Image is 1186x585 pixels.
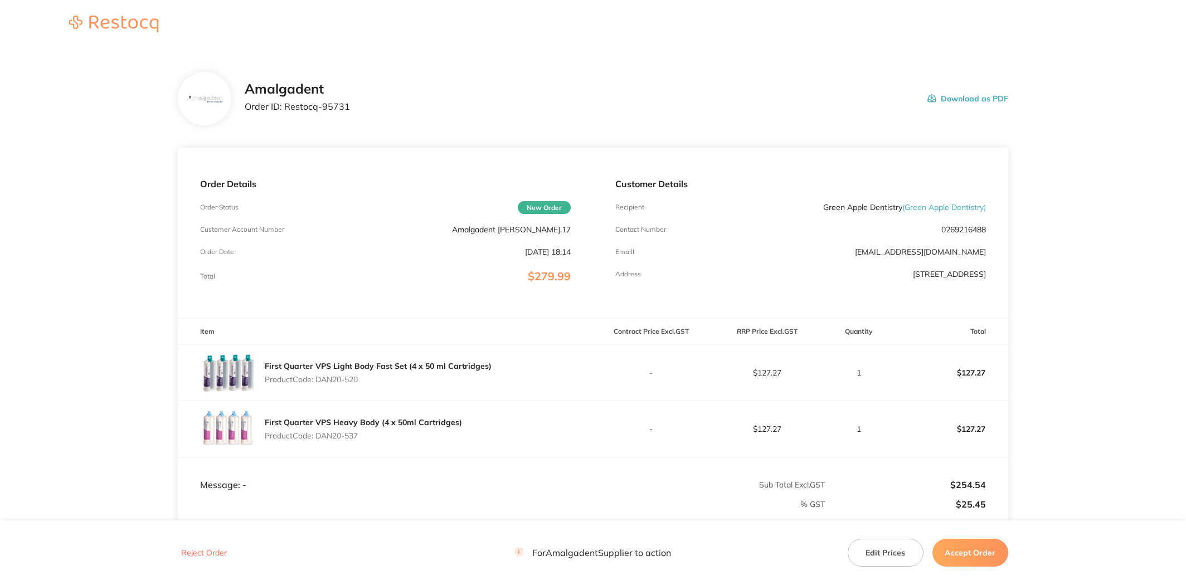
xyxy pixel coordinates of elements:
[615,248,634,256] p: Emaill
[848,539,923,567] button: Edit Prices
[594,368,709,377] p: -
[892,319,1008,345] th: Total
[932,539,1008,567] button: Accept Order
[709,319,826,345] th: RRP Price Excl. GST
[710,425,825,433] p: $127.27
[594,480,825,489] p: Sub Total Excl. GST
[245,101,350,111] p: Order ID: Restocq- 95731
[518,201,571,214] span: New Order
[58,16,169,34] a: Restocq logo
[245,81,350,97] h2: Amalgadent
[594,425,709,433] p: -
[525,247,571,256] p: [DATE] 18:14
[452,225,571,234] p: Amalgadent [PERSON_NAME].17
[528,269,571,283] span: $279.99
[825,319,892,345] th: Quantity
[826,425,891,433] p: 1
[200,179,571,189] p: Order Details
[265,361,492,371] a: First Quarter VPS Light Body Fast Set (4 x 50 ml Cartridges)
[178,500,825,509] p: % GST
[913,270,986,279] p: [STREET_ADDRESS]
[200,226,284,233] p: Customer Account Number
[710,368,825,377] p: $127.27
[941,225,986,234] p: 0269216488
[826,368,891,377] p: 1
[178,457,593,490] td: Message: -
[826,499,986,509] p: $25.45
[200,272,215,280] p: Total
[615,270,641,278] p: Address
[200,248,234,256] p: Order Date
[200,203,239,211] p: Order Status
[58,16,169,32] img: Restocq logo
[265,431,462,440] p: Product Code: DAN20-537
[855,247,986,257] a: [EMAIL_ADDRESS][DOMAIN_NAME]
[902,202,986,212] span: ( Green Apple Dentistry )
[265,375,492,384] p: Product Code: DAN20-520
[892,359,1008,386] p: $127.27
[927,81,1008,116] button: Download as PDF
[265,417,462,427] a: First Quarter VPS Heavy Body (4 x 50ml Cartridges)
[514,548,671,558] p: For Amalgadent Supplier to action
[892,416,1008,442] p: $127.27
[200,401,256,457] img: a3dkdTJ0ZA
[615,179,986,189] p: Customer Details
[615,203,644,211] p: Recipient
[593,319,709,345] th: Contract Price Excl. GST
[178,319,593,345] th: Item
[823,203,986,212] p: Green Apple Dentistry
[615,226,666,233] p: Contact Number
[200,345,256,401] img: Yms1bnU5Nw
[187,94,223,104] img: b285Ymlzag
[826,480,986,490] p: $254.54
[178,548,230,558] button: Reject Order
